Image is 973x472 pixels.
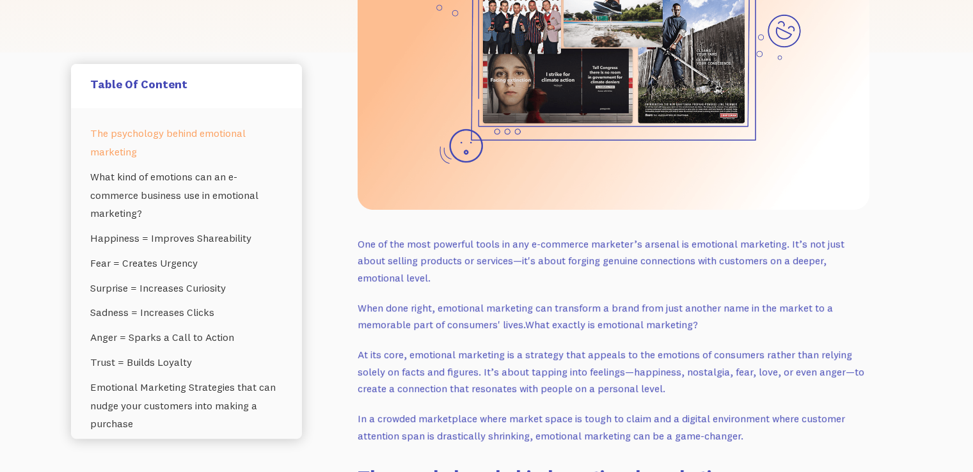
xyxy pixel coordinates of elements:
a: Trust = Builds Loyalty [90,350,283,375]
a: Fear = Creates Urgency [90,251,283,276]
p: In a crowded marketplace where market space is tough to claim and a digital environment where cus... [358,410,869,444]
a: What kind of emotions can an e-commerce business use in emotional marketing? [90,164,283,226]
a: Surprise = Increases Curiosity [90,276,283,301]
a: Anger = Sparks a Call to Action [90,326,283,350]
a: Emotional Marketing Strategies that can nudge your customers into making a purchase [90,375,283,436]
p: When done right, emotional marketing can transform a brand from just another name in the market t... [358,299,869,333]
h5: Table Of Content [90,77,283,91]
a: Sadness = Increases Clicks [90,301,283,326]
a: The psychology behind emotional marketing [90,121,283,164]
a: Happiness = Improves Shareability [90,226,283,251]
p: At its core, emotional marketing is a strategy that appeals to the emotions of consumers rather t... [358,346,869,397]
p: One of the most powerful tools in any e-commerce marketer’s arsenal is emotional marketing. It’s ... [358,235,869,287]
